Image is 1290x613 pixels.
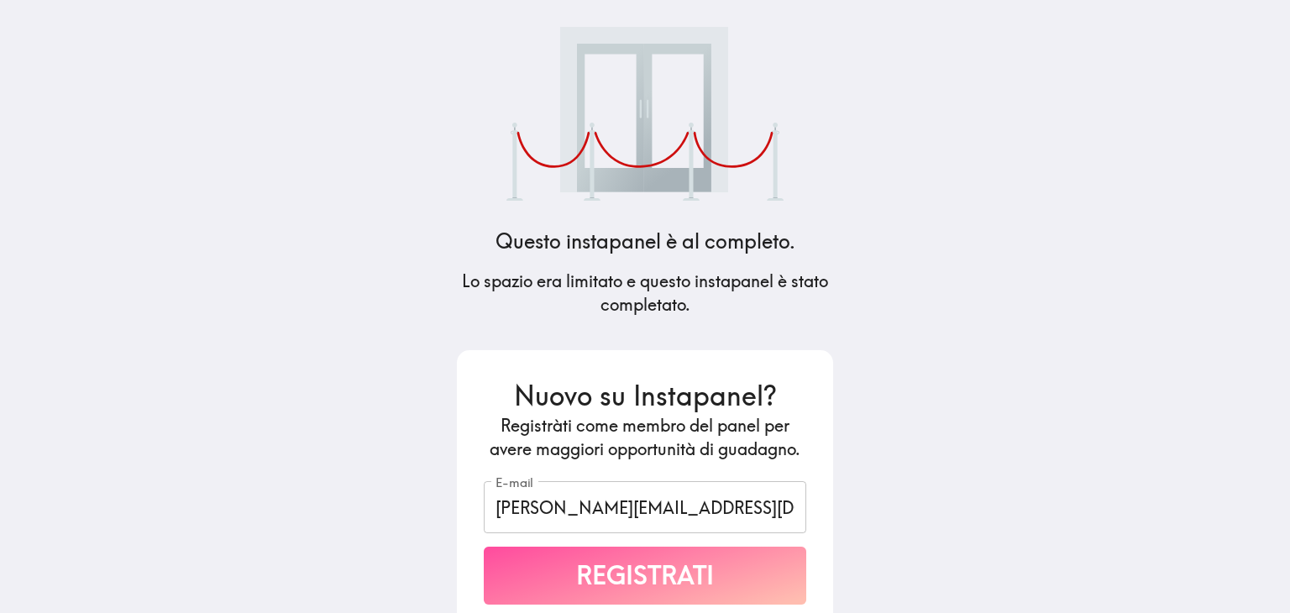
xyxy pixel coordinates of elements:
[484,377,806,415] h3: Nuovo su Instapanel?
[484,414,806,461] h5: Registràti come membro del panel per avere maggiori opportunità di guadagno.
[484,547,806,605] button: Registrati
[457,270,833,317] h5: Lo spazio era limitato e questo instapanel è stato completato.
[496,228,795,256] h4: Questo instapanel è al completo.
[506,27,784,201] img: Corda di velluto fuori dal club.
[496,474,533,492] label: E-mail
